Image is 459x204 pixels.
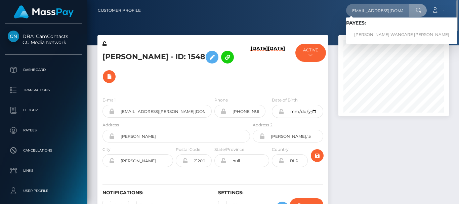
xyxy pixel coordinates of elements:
[214,97,228,103] label: Phone
[253,122,273,128] label: Address 2
[218,190,324,196] h6: Settings:
[346,20,457,26] h6: Payees:
[346,29,457,41] a: [PERSON_NAME] WANGARE [PERSON_NAME]
[214,147,244,153] label: State/Province
[98,3,141,17] a: Customer Profile
[5,102,82,119] a: Ledger
[8,186,80,196] p: User Profile
[176,147,200,153] label: Postal Code
[272,147,289,153] label: Country
[8,166,80,176] p: Links
[5,62,82,78] a: Dashboard
[5,33,82,45] span: DBA: CamContacts CC Media Network
[5,122,82,139] a: Payees
[268,46,285,89] h6: [DATE]
[346,4,409,17] input: Search...
[8,85,80,95] p: Transactions
[5,182,82,199] a: User Profile
[5,142,82,159] a: Cancellations
[5,162,82,179] a: Links
[102,97,116,103] label: E-mail
[295,44,326,62] button: ACTIVE
[8,65,80,75] p: Dashboard
[5,82,82,98] a: Transactions
[8,146,80,156] p: Cancellations
[102,122,119,128] label: Address
[102,190,208,196] h6: Notifications:
[14,5,74,18] img: MassPay Logo
[251,46,268,89] h6: [DATE]
[8,125,80,135] p: Payees
[272,97,298,103] label: Date of Birth
[8,31,19,42] img: CC Media Network
[102,47,246,86] h5: [PERSON_NAME] - ID: 1548
[102,147,111,153] label: City
[8,105,80,115] p: Ledger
